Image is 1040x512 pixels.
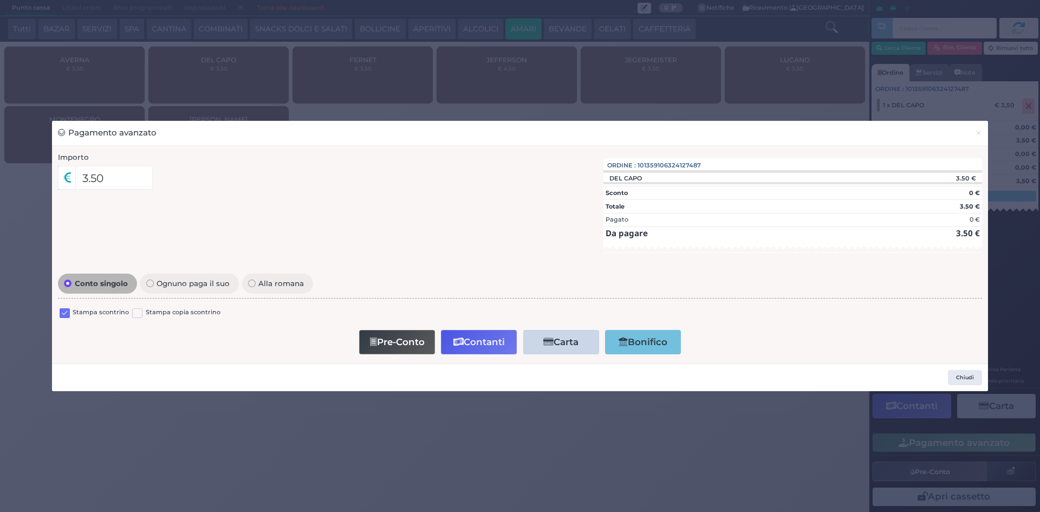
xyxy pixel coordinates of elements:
[605,330,681,354] button: Bonifico
[256,280,307,287] span: Alla romana
[359,330,435,354] button: Pre-Conto
[975,127,982,139] span: ×
[58,127,157,139] h3: Pagamento avanzato
[956,228,980,238] strong: 3.50 €
[969,189,980,197] strong: 0 €
[960,203,980,210] strong: 3.50 €
[146,308,220,318] label: Stampa copia scontrino
[71,280,131,287] span: Conto singolo
[638,161,701,170] span: 101359106324127487
[58,152,89,163] label: Importo
[441,330,517,354] button: Contanti
[73,308,129,318] label: Stampa scontrino
[523,330,599,354] button: Carta
[887,174,982,182] div: 3.50 €
[606,203,625,210] strong: Totale
[606,228,648,238] strong: Da pagare
[606,215,628,224] div: Pagato
[603,174,647,182] div: DEL CAPO
[948,370,982,385] button: Chiudi
[606,189,628,197] strong: Sconto
[969,121,988,145] button: Chiudi
[607,161,636,170] span: Ordine :
[970,215,980,224] div: 0 €
[154,280,233,287] span: Ognuno paga il suo
[75,166,153,190] input: Es. 30.99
